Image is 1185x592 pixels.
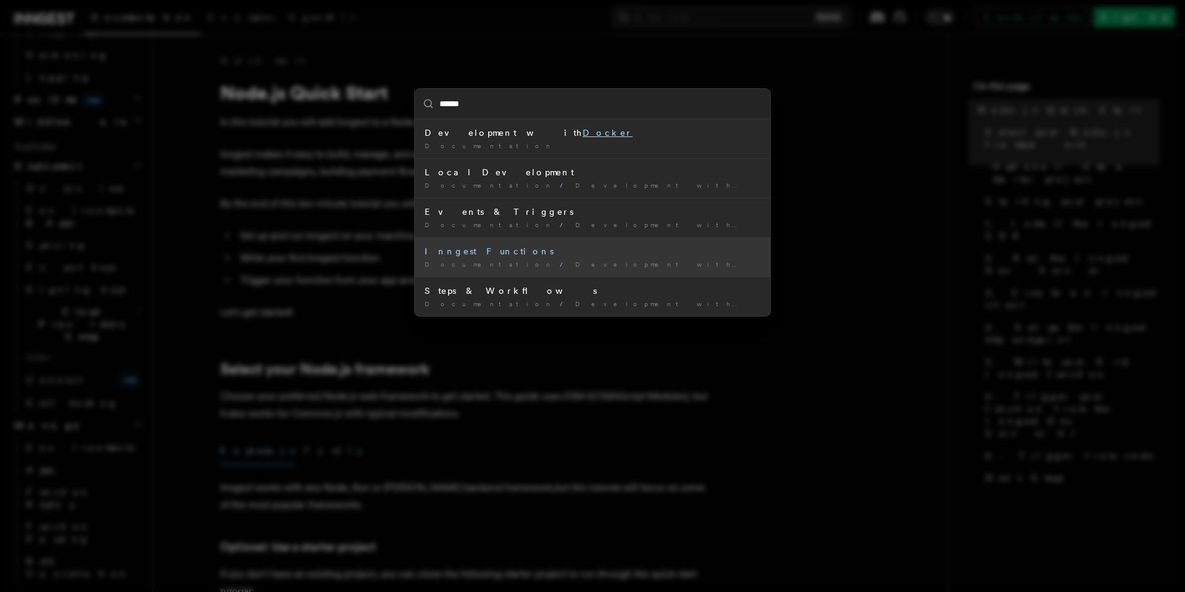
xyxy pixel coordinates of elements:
[425,261,555,268] span: Documentation
[425,127,760,139] div: Development with
[425,142,555,149] span: Documentation
[425,166,760,178] div: Local Development
[560,181,570,189] span: /
[575,181,797,189] span: Development with
[425,285,760,297] div: Steps & Workflows
[560,261,570,268] span: /
[575,261,797,268] span: Development with
[425,300,555,307] span: Documentation
[560,221,570,228] span: /
[560,300,570,307] span: /
[575,300,797,307] span: Development with
[425,181,555,189] span: Documentation
[575,221,797,228] span: Development with
[425,245,760,257] div: Inngest Functions
[425,206,760,218] div: Events & Triggers
[425,221,555,228] span: Documentation
[583,128,633,138] mark: Docker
